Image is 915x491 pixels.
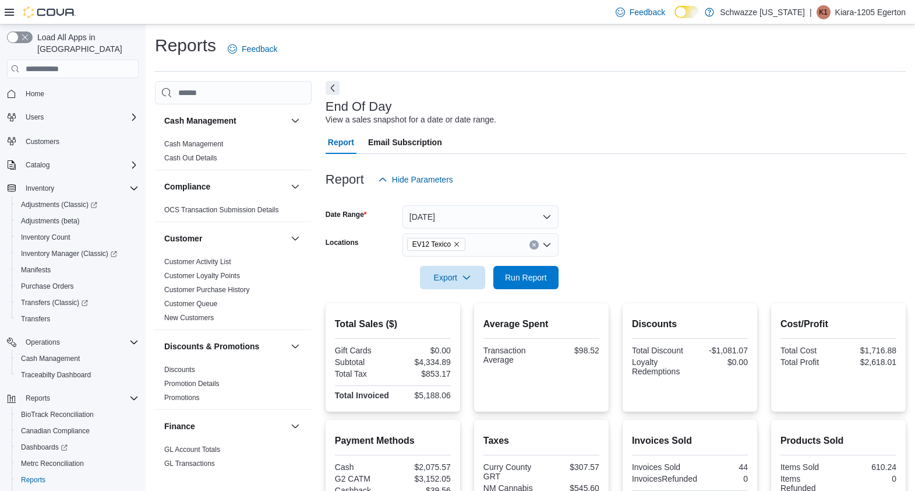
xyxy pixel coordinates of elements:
span: Hide Parameters [392,174,453,185]
button: Reports [21,391,55,405]
a: Customers [21,135,64,149]
span: Operations [26,338,60,347]
a: Manifests [16,263,55,277]
span: Reports [16,473,139,487]
button: Discounts & Promotions [288,339,302,353]
span: Manifests [16,263,139,277]
button: Inventory [21,181,59,195]
a: Inventory Manager (Classic) [16,247,122,261]
span: Load All Apps in [GEOGRAPHIC_DATA] [33,31,139,55]
a: Customer Purchase History [164,286,250,294]
div: $2,618.01 [840,357,896,367]
span: Inventory [21,181,139,195]
span: BioTrack Reconciliation [21,410,94,419]
a: Home [21,87,49,101]
span: Reports [21,391,139,405]
div: Subtotal [335,357,391,367]
span: Dashboards [21,443,68,452]
button: Run Report [493,266,559,289]
button: Clear input [529,240,539,250]
button: Catalog [2,157,143,173]
span: Cash Management [21,354,80,363]
a: Feedback [223,37,282,61]
a: Dashboards [16,440,72,454]
span: Manifests [21,265,51,275]
div: Total Profit [780,357,836,367]
h2: Total Sales ($) [335,317,451,331]
h2: Payment Methods [335,434,451,448]
span: Adjustments (Classic) [16,198,139,212]
div: Gift Cards [335,346,391,355]
h3: Compliance [164,181,210,192]
button: Customer [288,232,302,246]
div: Cash [335,462,391,472]
div: $0.00 [395,346,451,355]
span: Adjustments (beta) [16,214,139,228]
div: Items Sold [780,462,836,472]
div: Total Discount [632,346,688,355]
div: G2 CATM [335,474,391,483]
button: Reports [2,390,143,406]
div: Discounts & Promotions [155,363,312,409]
a: Customer Activity List [164,258,231,266]
button: Discounts & Promotions [164,341,286,352]
img: Cova [23,6,76,18]
span: OCS Transaction Submission Details [164,205,279,215]
h1: Reports [155,34,216,57]
span: Feedback [242,43,277,55]
span: Reports [26,394,50,403]
button: Customer [164,233,286,244]
div: 610.24 [840,462,896,472]
a: Cash Management [16,352,84,366]
span: Customers [26,137,59,146]
a: GL Transactions [164,460,215,468]
span: EV12 Texico [412,239,451,250]
a: Feedback [611,1,670,24]
div: Cash Management [155,137,312,170]
div: $307.57 [543,462,599,472]
h2: Cost/Profit [780,317,896,331]
span: Metrc Reconciliation [16,457,139,471]
button: Users [2,109,143,125]
span: Email Subscription [368,131,442,154]
label: Locations [326,238,359,247]
button: Reports [12,472,143,488]
p: Kiara-1205 Egerton [835,5,906,19]
div: $5,188.06 [395,391,451,400]
span: Feedback [630,6,665,18]
button: Catalog [21,158,54,172]
button: Customers [2,132,143,149]
a: BioTrack Reconciliation [16,408,98,422]
button: Cash Management [288,114,302,128]
div: Total Cost [780,346,836,355]
h3: Customer [164,233,202,244]
button: Export [420,266,485,289]
button: Traceabilty Dashboard [12,367,143,383]
h2: Discounts [632,317,748,331]
a: Adjustments (Classic) [12,197,143,213]
button: Finance [288,419,302,433]
h2: Average Spent [483,317,599,331]
h2: Products Sold [780,434,896,448]
div: Customer [155,255,312,329]
button: Adjustments (beta) [12,213,143,229]
span: Catalog [21,158,139,172]
span: Canadian Compliance [21,426,90,436]
a: Inventory Count [16,230,75,244]
div: Compliance [155,203,312,222]
h3: Report [326,173,364,187]
div: $3,152.05 [395,474,451,483]
a: Metrc Reconciliation [16,457,89,471]
div: -$1,081.07 [692,346,748,355]
div: Invoices Sold [632,462,688,472]
div: Curry County GRT [483,462,539,481]
a: OCS Transaction Submission Details [164,206,279,214]
button: Cash Management [12,350,143,367]
span: Traceabilty Dashboard [21,370,91,380]
button: [DATE] [402,205,559,229]
span: Customer Loyalty Points [164,271,240,280]
span: Transfers [21,314,50,324]
span: Customers [21,134,139,148]
button: Operations [21,335,65,349]
h3: Finance [164,420,195,432]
